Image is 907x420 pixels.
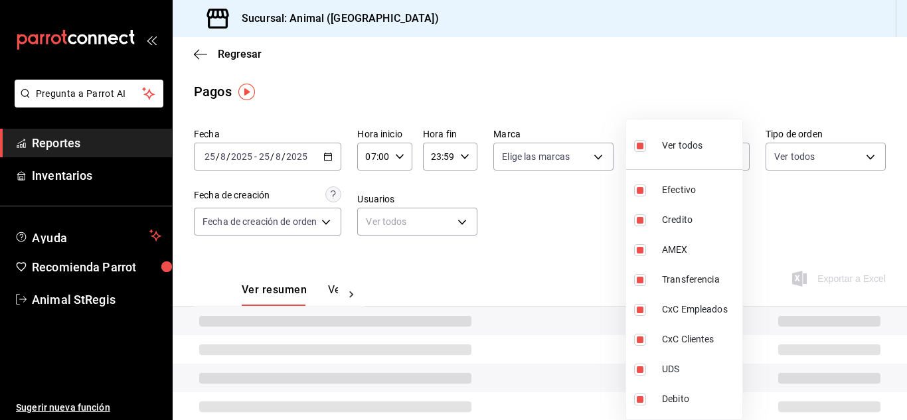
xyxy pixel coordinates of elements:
[662,303,737,316] span: CxC Empleados
[238,84,255,100] img: Tooltip marker
[662,273,737,287] span: Transferencia
[662,243,737,257] span: AMEX
[662,362,737,376] span: UDS
[662,139,702,153] span: Ver todos
[662,213,737,227] span: Credito
[662,392,737,406] span: Debito
[662,183,737,197] span: Efectivo
[662,332,737,346] span: CxC Clientes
